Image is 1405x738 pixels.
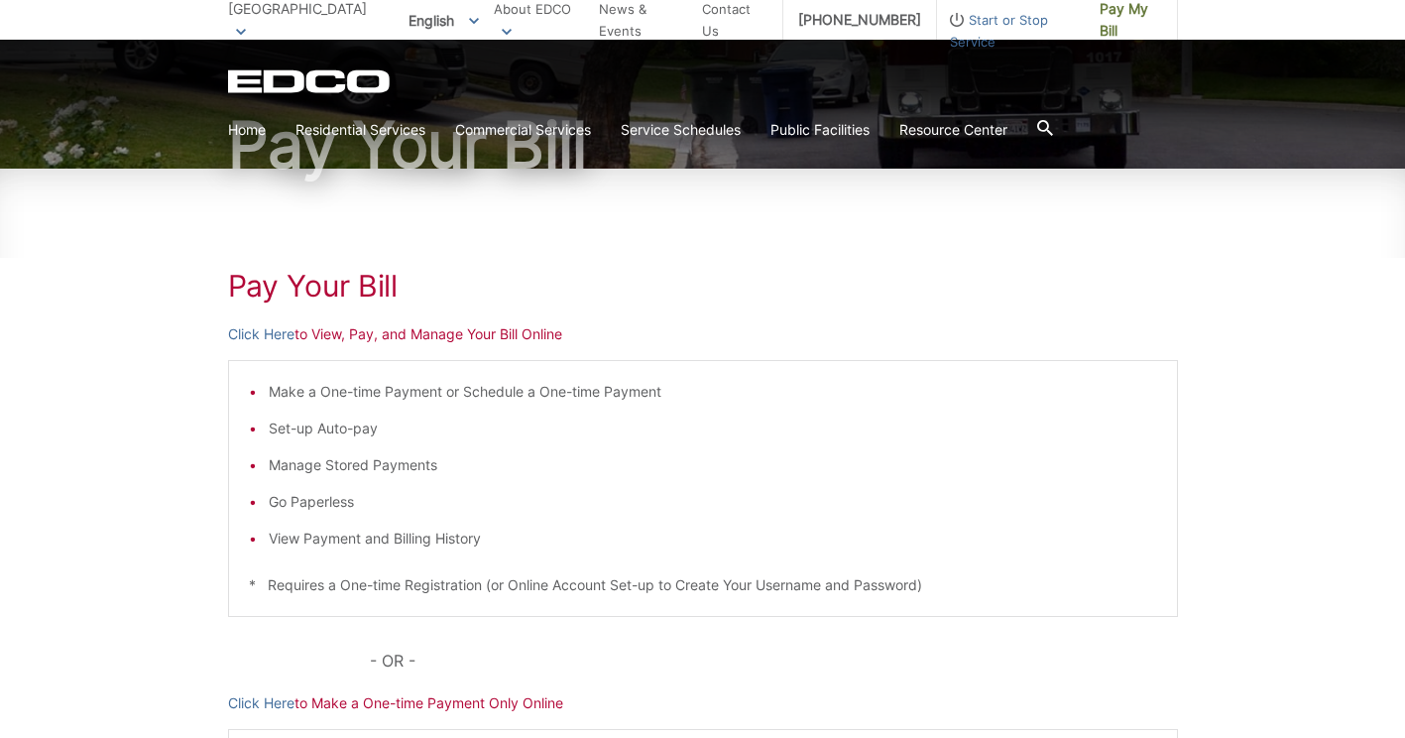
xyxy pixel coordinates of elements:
[269,491,1157,513] li: Go Paperless
[370,647,1177,675] p: - OR -
[269,381,1157,403] li: Make a One-time Payment or Schedule a One-time Payment
[269,418,1157,439] li: Set-up Auto-pay
[228,323,294,345] a: Click Here
[269,528,1157,550] li: View Payment and Billing History
[621,119,741,141] a: Service Schedules
[228,692,294,714] a: Click Here
[249,574,1157,596] p: * Requires a One-time Registration (or Online Account Set-up to Create Your Username and Password)
[228,113,1178,177] h1: Pay Your Bill
[394,4,494,37] span: English
[899,119,1007,141] a: Resource Center
[228,692,1178,714] p: to Make a One-time Payment Only Online
[228,268,1178,304] h1: Pay Your Bill
[295,119,425,141] a: Residential Services
[228,69,393,93] a: EDCD logo. Return to the homepage.
[228,119,266,141] a: Home
[269,454,1157,476] li: Manage Stored Payments
[770,119,870,141] a: Public Facilities
[455,119,591,141] a: Commercial Services
[228,323,1178,345] p: to View, Pay, and Manage Your Bill Online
